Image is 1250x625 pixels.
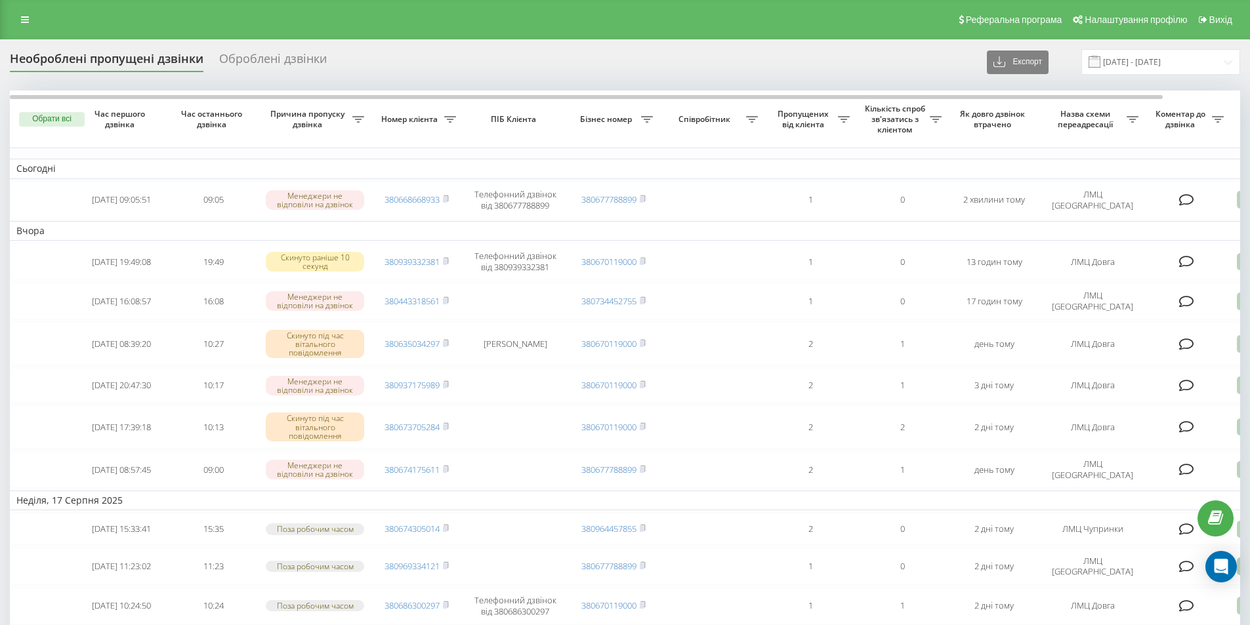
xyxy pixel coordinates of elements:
[1040,588,1145,624] td: ЛМЦ Довга
[75,243,167,280] td: [DATE] 19:49:08
[574,114,641,125] span: Бізнес номер
[385,523,440,534] a: 380674305014
[75,513,167,545] td: [DATE] 15:33:41
[1209,14,1232,25] span: Вихід
[581,599,636,611] a: 380670119000
[948,322,1040,365] td: день тому
[385,295,440,307] a: 380443318561
[167,368,259,403] td: 10:17
[167,513,259,545] td: 15:35
[581,379,636,391] a: 380670119000
[385,560,440,572] a: 380969334121
[1040,368,1145,403] td: ЛМЦ Довга
[167,322,259,365] td: 10:27
[266,460,364,479] div: Менеджери не відповіли на дзвінок
[219,52,327,72] div: Оброблені дзвінки
[1040,405,1145,449] td: ЛМЦ Довга
[385,421,440,433] a: 380673705284
[1040,322,1145,365] td: ЛМЦ Довга
[856,451,948,488] td: 1
[385,599,440,611] a: 380686300297
[75,283,167,319] td: [DATE] 16:08:57
[167,451,259,488] td: 09:00
[463,243,568,280] td: Телефонний дзвінок від 380939332381
[581,523,636,534] a: 380964457855
[75,405,167,449] td: [DATE] 17:39:18
[167,182,259,218] td: 09:05
[1040,283,1145,319] td: ЛМЦ [GEOGRAPHIC_DATA]
[581,338,636,350] a: 380670119000
[75,548,167,584] td: [DATE] 11:23:02
[1040,451,1145,488] td: ЛМЦ [GEOGRAPHIC_DATA]
[856,322,948,365] td: 1
[764,451,856,488] td: 2
[948,182,1040,218] td: 2 хвилини тому
[856,405,948,449] td: 2
[167,243,259,280] td: 19:49
[948,513,1040,545] td: 2 дні тому
[856,182,948,218] td: 0
[764,283,856,319] td: 1
[1047,109,1127,129] span: Назва схеми переадресації
[764,588,856,624] td: 1
[581,421,636,433] a: 380670119000
[1040,243,1145,280] td: ЛМЦ Довга
[948,451,1040,488] td: день тому
[266,561,364,572] div: Поза робочим часом
[266,600,364,611] div: Поза робочим часом
[1040,548,1145,584] td: ЛМЦ [GEOGRAPHIC_DATA]
[948,405,1040,449] td: 2 дні тому
[19,112,85,127] button: Обрати всі
[463,588,568,624] td: Телефонний дзвінок від 380686300297
[167,548,259,584] td: 11:23
[856,513,948,545] td: 0
[948,243,1040,280] td: 13 годин тому
[75,451,167,488] td: [DATE] 08:57:45
[385,464,440,475] a: 380674175611
[167,588,259,624] td: 10:24
[771,109,838,129] span: Пропущених від клієнта
[764,182,856,218] td: 1
[987,50,1049,74] button: Експорт
[266,330,364,359] div: Скинуто під час вітального повідомлення
[948,588,1040,624] td: 2 дні тому
[948,548,1040,584] td: 2 дні тому
[377,114,444,125] span: Номер клієнта
[266,252,364,272] div: Скинуто раніше 10 секунд
[75,368,167,403] td: [DATE] 20:47:30
[581,560,636,572] a: 380677788899
[385,256,440,268] a: 380939332381
[463,182,568,218] td: Телефонний дзвінок від 380677788899
[764,368,856,403] td: 2
[167,405,259,449] td: 10:13
[856,283,948,319] td: 0
[474,114,556,125] span: ПІБ Клієнта
[1152,109,1212,129] span: Коментар до дзвінка
[266,291,364,311] div: Менеджери не відповіли на дзвінок
[1040,182,1145,218] td: ЛМЦ [GEOGRAPHIC_DATA]
[75,588,167,624] td: [DATE] 10:24:50
[581,193,636,205] a: 380677788899
[178,109,249,129] span: Час останнього дзвінка
[856,243,948,280] td: 0
[1040,513,1145,545] td: ЛМЦ Чупринки
[764,243,856,280] td: 1
[764,322,856,365] td: 2
[75,182,167,218] td: [DATE] 09:05:51
[966,14,1062,25] span: Реферальна програма
[948,368,1040,403] td: 3 дні тому
[1205,551,1237,582] div: Open Intercom Messenger
[581,256,636,268] a: 380670119000
[266,413,364,441] div: Скинуто під час вітального повідомлення
[385,338,440,350] a: 380635034297
[266,109,352,129] span: Причина пропуску дзвінка
[266,376,364,395] div: Менеджери не відповіли на дзвінок
[959,109,1030,129] span: Як довго дзвінок втрачено
[581,295,636,307] a: 380734452755
[856,588,948,624] td: 1
[266,190,364,210] div: Менеджери не відповіли на дзвінок
[764,513,856,545] td: 2
[75,322,167,365] td: [DATE] 08:39:20
[764,405,856,449] td: 2
[385,379,440,391] a: 380937175989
